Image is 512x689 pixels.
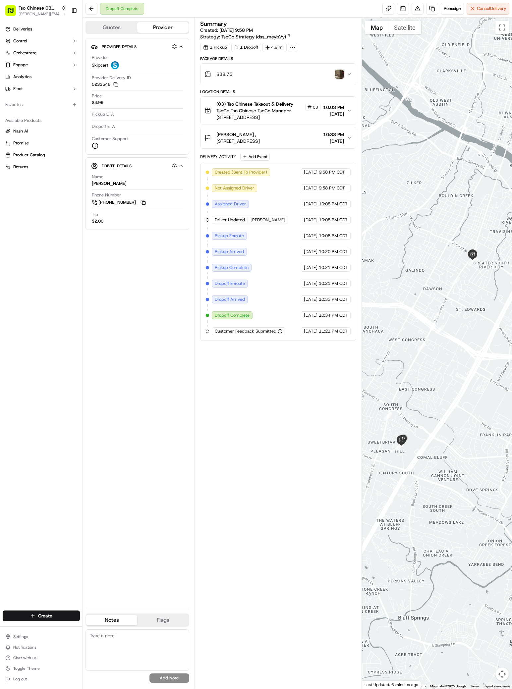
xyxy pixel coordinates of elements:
button: Fleet [3,83,80,94]
button: Toggle fullscreen view [495,21,509,34]
button: Chat with us! [3,653,80,662]
span: Create [38,612,52,619]
span: Phone Number [92,192,121,198]
span: Chat with us! [13,655,37,661]
span: Reassign [444,6,461,12]
span: 10:08 PM CDT [319,201,348,207]
button: Nash AI [3,126,80,136]
span: 10:34 PM CDT [319,312,348,318]
span: 03 [313,105,318,110]
span: TsoCo Strategy (dss_meybVy) [221,33,286,40]
span: 9:58 PM CDT [319,169,345,175]
button: Toggle Theme [3,664,80,673]
span: Returns [13,164,28,170]
span: Notifications [13,645,36,650]
span: [DATE] [304,328,317,334]
span: [DATE] [304,296,317,302]
button: Control [3,36,80,46]
span: Customer Feedback Submitted [215,328,276,334]
span: Dropoff Enroute [215,281,245,287]
span: [DATE] [304,201,317,207]
span: Driver Details [102,163,132,169]
button: Quotes [86,22,137,33]
span: $4.99 [92,100,103,106]
span: Promise [13,140,29,146]
h3: Summary [200,21,227,27]
span: 10:21 PM CDT [319,281,348,287]
span: [PHONE_NUMBER] [98,199,136,205]
span: Analytics [13,74,31,80]
a: Deliveries [3,24,80,34]
button: [PERSON_NAME][EMAIL_ADDRESS][DOMAIN_NAME] [19,11,66,17]
button: Show street map [365,21,388,34]
a: [PHONE_NUMBER] [92,199,147,206]
span: 10:20 PM CDT [319,249,348,255]
button: 5233546 [92,81,118,87]
span: Price [92,93,102,99]
span: 10:08 PM CDT [319,233,348,239]
div: Package Details [200,56,356,61]
span: 10:08 PM CDT [319,217,348,223]
span: [DATE] [304,217,317,223]
a: Promise [5,140,77,146]
a: Nash AI [5,128,77,134]
span: Created (Sent To Provider) [215,169,267,175]
button: Settings [3,632,80,641]
span: Name [92,174,103,180]
span: Fleet [13,86,23,92]
button: Product Catalog [3,150,80,160]
button: Map camera controls [495,667,509,681]
div: 8 [434,310,442,319]
a: Terms (opens in new tab) [470,684,480,688]
button: Flags [137,615,188,625]
div: Available Products [3,115,80,126]
div: 7 [468,257,477,266]
a: TsoCo Strategy (dss_meybVy) [221,33,291,40]
span: 11:21 PM CDT [319,328,348,334]
span: 10:33 PM [323,131,344,138]
button: (03) Tso Chinese Takeout & Delivery TsoCo Tso Chinese TsoCo Manager03[STREET_ADDRESS]10:03 PM[DATE] [200,97,356,125]
span: Orchestrate [13,50,36,56]
span: Skipcart [92,62,108,68]
button: CancelDelivery [467,3,509,15]
span: [DATE] [304,233,317,239]
span: Not Assigned Driver [215,185,254,191]
span: Provider Delivery ID [92,75,131,81]
span: Pickup Enroute [215,233,244,239]
div: 11 [394,443,403,451]
span: (03) Tso Chinese Takeout & Delivery TsoCo Tso Chinese TsoCo Manager [216,101,304,114]
div: [PERSON_NAME] [92,181,127,186]
span: Assigned Driver [215,201,246,207]
div: $2.00 [92,218,103,224]
button: Reassign [441,3,464,15]
button: Promise [3,138,80,148]
div: Delivery Activity [200,154,236,159]
img: profile_skipcart_partner.png [111,61,119,69]
button: Notifications [3,643,80,652]
span: Dropoff Arrived [215,296,245,302]
a: Returns [5,164,77,170]
span: Customer Support [92,136,128,142]
span: Control [13,38,27,44]
span: Dropoff Complete [215,312,250,318]
button: Log out [3,674,80,684]
span: Nash AI [13,128,28,134]
span: Tso Chinese 03 TsoCo [19,5,59,11]
button: Add Event [240,153,270,161]
button: $38.75photo_proof_of_delivery image [200,64,356,85]
span: $38.75 [216,71,232,78]
button: Show satellite imagery [388,21,421,34]
button: photo_proof_of_delivery image [335,70,344,79]
span: 10:33 PM CDT [319,296,348,302]
button: Engage [3,60,80,70]
span: 10:03 PM [323,104,344,111]
div: 9 [417,343,426,351]
div: 10 [384,412,392,421]
button: Provider [137,22,188,33]
span: [STREET_ADDRESS] [216,114,320,121]
span: Tip [92,212,98,218]
span: Dropoff ETA [92,124,115,130]
span: Engage [13,62,28,68]
span: 9:58 PM CDT [319,185,345,191]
